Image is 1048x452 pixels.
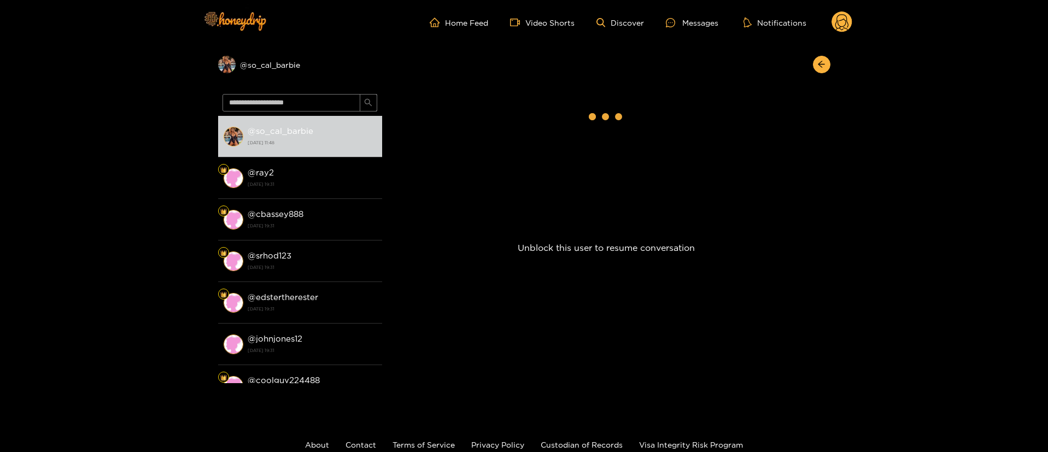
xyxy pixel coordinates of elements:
strong: [DATE] 19:31 [248,179,377,189]
div: Messages [666,16,718,29]
strong: @ johnjones12 [248,334,302,343]
img: Fan Level [220,250,227,256]
img: conversation [224,293,243,313]
button: arrow-left [813,56,830,73]
a: Contact [346,441,376,449]
a: Video Shorts [510,17,575,27]
div: @so_cal_barbie [218,56,382,73]
a: Visa Integrity Risk Program [639,441,743,449]
img: Fan Level [220,208,227,215]
img: conversation [224,168,243,188]
span: arrow-left [817,60,825,69]
div: Unblock this user to resume conversation [382,90,830,406]
span: search [364,98,372,108]
strong: [DATE] 19:31 [248,304,377,314]
a: Privacy Policy [471,441,524,449]
img: Fan Level [220,291,227,298]
img: Fan Level [220,374,227,381]
span: video-camera [510,17,525,27]
img: conversation [224,127,243,146]
strong: [DATE] 11:48 [248,138,377,148]
a: Terms of Service [393,441,455,449]
a: Custodian of Records [541,441,623,449]
a: About [305,441,329,449]
a: Discover [596,18,644,27]
strong: [DATE] 19:31 [248,221,377,231]
strong: @ ray2 [248,168,274,177]
strong: @ cbassey888 [248,209,303,219]
strong: @ edstertherester [248,292,318,302]
span: home [430,17,445,27]
strong: @ so_cal_barbie [248,126,313,136]
strong: @ coolguy224488 [248,375,320,385]
strong: [DATE] 19:31 [248,345,377,355]
strong: [DATE] 19:31 [248,262,377,272]
img: conversation [224,251,243,271]
button: Notifications [740,17,810,28]
img: conversation [224,376,243,396]
strong: @ srhod123 [248,251,291,260]
img: conversation [224,210,243,230]
button: search [360,94,377,111]
a: Home Feed [430,17,488,27]
img: conversation [224,334,243,354]
img: Fan Level [220,167,227,173]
